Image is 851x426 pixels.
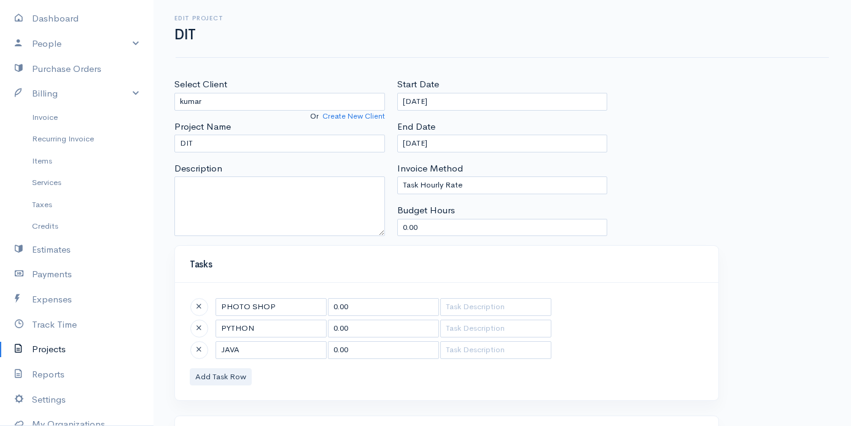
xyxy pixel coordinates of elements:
[397,162,463,176] label: Invoice Method
[397,203,455,218] label: Budget Hours
[328,298,439,316] input: Rate/Hr e.g. 50.00
[397,219,608,237] input: 50:00
[440,298,551,316] input: Task Description
[328,341,439,359] input: Rate/Hr e.g. 50.00
[328,320,439,337] input: Rate/Hr e.g. 50.00
[174,120,231,134] label: Project Name
[216,320,327,337] input: Enter Task
[310,111,319,121] span: Or
[174,162,222,176] label: Description
[216,341,327,359] input: Enter Task
[440,341,551,359] input: Task Description
[397,120,435,134] label: End Date
[174,15,223,22] h6: Edit Project
[190,259,704,270] h4: Tasks
[174,27,196,42] h1: DIT
[216,298,327,316] input: Enter Task
[322,111,385,121] a: Create New Client
[174,77,227,92] label: Select Client
[190,368,252,386] button: Add Task Row
[440,320,551,337] input: Task Description
[397,77,439,92] label: Start Date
